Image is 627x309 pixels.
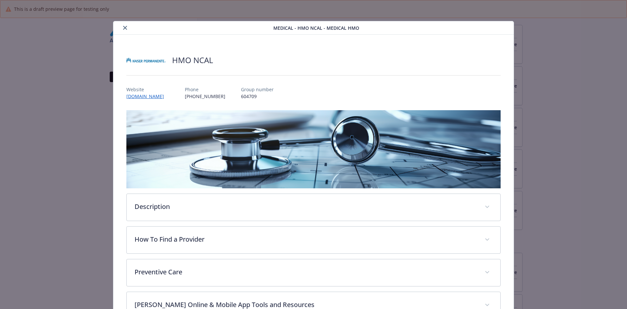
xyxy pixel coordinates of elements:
p: Group number [241,86,274,93]
p: Description [135,202,477,212]
button: close [121,24,129,32]
div: Description [127,194,501,221]
p: Preventive Care [135,267,477,277]
img: Kaiser Permanente Insurance Company [126,50,166,70]
div: How To Find a Provider [127,227,501,253]
p: Website [126,86,169,93]
p: [PHONE_NUMBER] [185,93,225,100]
p: 604709 [241,93,274,100]
p: Phone [185,86,225,93]
div: Preventive Care [127,259,501,286]
h2: HMO NCAL [172,55,213,66]
a: [DOMAIN_NAME] [126,93,169,99]
p: How To Find a Provider [135,234,477,244]
img: banner [126,110,501,188]
span: Medical - HMO NCAL - Medical HMO [273,25,359,31]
